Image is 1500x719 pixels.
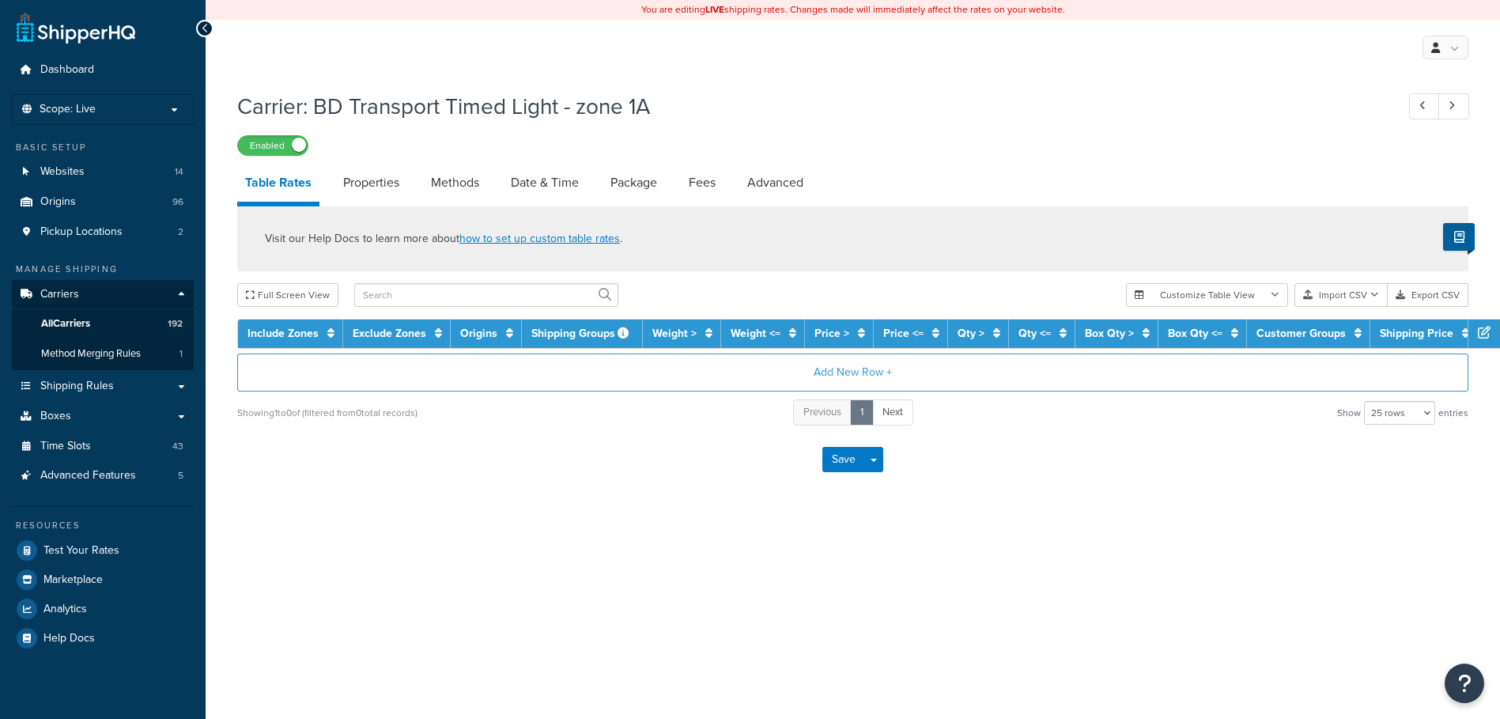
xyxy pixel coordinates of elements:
button: Full Screen View [237,283,338,307]
a: Origins [460,325,497,342]
span: Method Merging Rules [41,347,141,361]
button: Show Help Docs [1443,223,1475,251]
span: entries [1438,402,1468,424]
a: Qty <= [1018,325,1051,342]
a: Pickup Locations2 [12,218,194,247]
a: Method Merging Rules1 [12,339,194,369]
a: Properties [335,164,407,202]
a: Previous [793,399,852,426]
span: 192 [168,317,183,331]
a: Help Docs [12,624,194,653]
a: Next Record [1438,93,1469,119]
a: Test Your Rates [12,536,194,565]
a: AllCarriers192 [12,309,194,339]
span: Origins [40,195,76,209]
span: Analytics [43,603,87,616]
span: Shipping Rules [40,380,114,393]
span: 96 [172,195,183,209]
a: Table Rates [237,164,319,206]
button: Export CSV [1388,283,1468,307]
span: Carriers [40,288,79,301]
span: 2 [178,225,183,239]
a: Date & Time [503,164,587,202]
a: Price <= [883,325,924,342]
a: Previous Record [1409,93,1440,119]
span: Pickup Locations [40,225,123,239]
div: Resources [12,519,194,532]
span: Help Docs [43,632,95,645]
a: Advanced [739,164,811,202]
li: Advanced Features [12,461,194,490]
a: Box Qty <= [1168,325,1222,342]
span: 1 [179,347,183,361]
a: Price > [814,325,849,342]
a: Methods [423,164,487,202]
a: Shipping Rules [12,372,194,401]
button: Add New Row + [237,354,1468,392]
div: Showing 1 to 0 of (filtered from 0 total records) [237,402,418,424]
a: Analytics [12,595,194,623]
span: Time Slots [40,440,91,453]
b: LIVE [705,2,724,17]
a: Marketplace [12,566,194,594]
a: Next [872,399,913,426]
a: Qty > [958,325,984,342]
li: Websites [12,157,194,187]
span: Previous [803,404,841,419]
li: Time Slots [12,432,194,461]
li: Carriers [12,280,194,370]
span: Dashboard [40,63,94,77]
a: Dashboard [12,55,194,85]
a: Package [603,164,665,202]
span: Boxes [40,410,71,423]
a: Advanced Features5 [12,461,194,490]
button: Import CSV [1294,283,1388,307]
h1: Carrier: BD Transport Timed Light - zone 1A [237,91,1380,122]
a: Websites14 [12,157,194,187]
a: Weight > [652,325,697,342]
a: Weight <= [731,325,780,342]
span: Websites [40,165,85,179]
a: Fees [681,164,724,202]
a: Box Qty > [1085,325,1134,342]
span: Next [882,404,903,419]
li: Origins [12,187,194,217]
span: Scope: Live [40,103,96,116]
a: Customer Groups [1256,325,1346,342]
span: 5 [178,469,183,482]
a: Boxes [12,402,194,431]
th: Shipping Groups [522,320,643,348]
span: Marketplace [43,573,103,587]
button: Customize Table View [1126,283,1288,307]
a: 1 [850,399,874,426]
label: Enabled [238,136,308,155]
div: Basic Setup [12,141,194,154]
p: Visit our Help Docs to learn more about . [265,230,622,248]
a: how to set up custom table rates [459,230,620,247]
a: Exclude Zones [353,325,426,342]
a: Origins96 [12,187,194,217]
span: Advanced Features [40,469,136,482]
div: Manage Shipping [12,263,194,276]
span: All Carriers [41,317,90,331]
button: Open Resource Center [1445,664,1484,703]
a: Carriers [12,280,194,309]
li: Pickup Locations [12,218,194,247]
span: Test Your Rates [43,544,119,558]
li: Method Merging Rules [12,339,194,369]
a: Shipping Price [1380,325,1453,342]
span: 14 [175,165,183,179]
span: 43 [172,440,183,453]
span: Show [1337,402,1361,424]
input: Search [354,283,618,307]
a: Include Zones [247,325,319,342]
button: Save [822,447,865,472]
a: Time Slots43 [12,432,194,461]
